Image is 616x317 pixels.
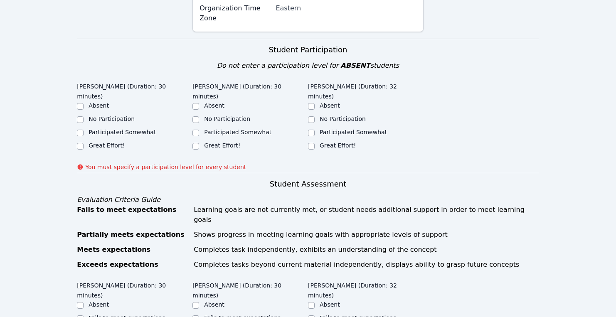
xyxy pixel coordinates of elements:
[77,178,539,190] h3: Student Assessment
[192,79,308,101] legend: [PERSON_NAME] (Duration: 30 minutes)
[194,230,539,240] div: Shows progress in meeting learning goals with appropriate levels of support
[77,205,189,225] div: Fails to meet expectations
[192,278,308,300] legend: [PERSON_NAME] (Duration: 30 minutes)
[194,260,539,270] div: Completes tasks beyond current material independently, displays ability to grasp future concepts
[320,129,387,135] label: Participated Somewhat
[200,3,271,23] label: Organization Time Zone
[308,278,424,300] legend: [PERSON_NAME] (Duration: 32 minutes)
[320,102,340,109] label: Absent
[194,205,539,225] div: Learning goals are not currently met, or student needs additional support in order to meet learni...
[77,260,189,270] div: Exceeds expectations
[204,142,240,149] label: Great Effort!
[77,61,539,71] div: Do not enter a participation level for students
[85,163,246,171] p: You must specify a participation level for every student
[77,245,189,255] div: Meets expectations
[77,195,539,205] div: Evaluation Criteria Guide
[320,301,340,308] label: Absent
[276,3,416,13] div: Eastern
[194,245,539,255] div: Completes task independently, exhibits an understanding of the concept
[204,115,250,122] label: No Participation
[89,301,109,308] label: Absent
[77,230,189,240] div: Partially meets expectations
[77,278,192,300] legend: [PERSON_NAME] (Duration: 30 minutes)
[320,142,356,149] label: Great Effort!
[204,129,271,135] label: Participated Somewhat
[89,102,109,109] label: Absent
[89,115,135,122] label: No Participation
[308,79,424,101] legend: [PERSON_NAME] (Duration: 32 minutes)
[204,102,224,109] label: Absent
[320,115,366,122] label: No Participation
[77,44,539,56] h3: Student Participation
[77,79,192,101] legend: [PERSON_NAME] (Duration: 30 minutes)
[204,301,224,308] label: Absent
[340,61,370,69] span: ABSENT
[89,142,125,149] label: Great Effort!
[89,129,156,135] label: Participated Somewhat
